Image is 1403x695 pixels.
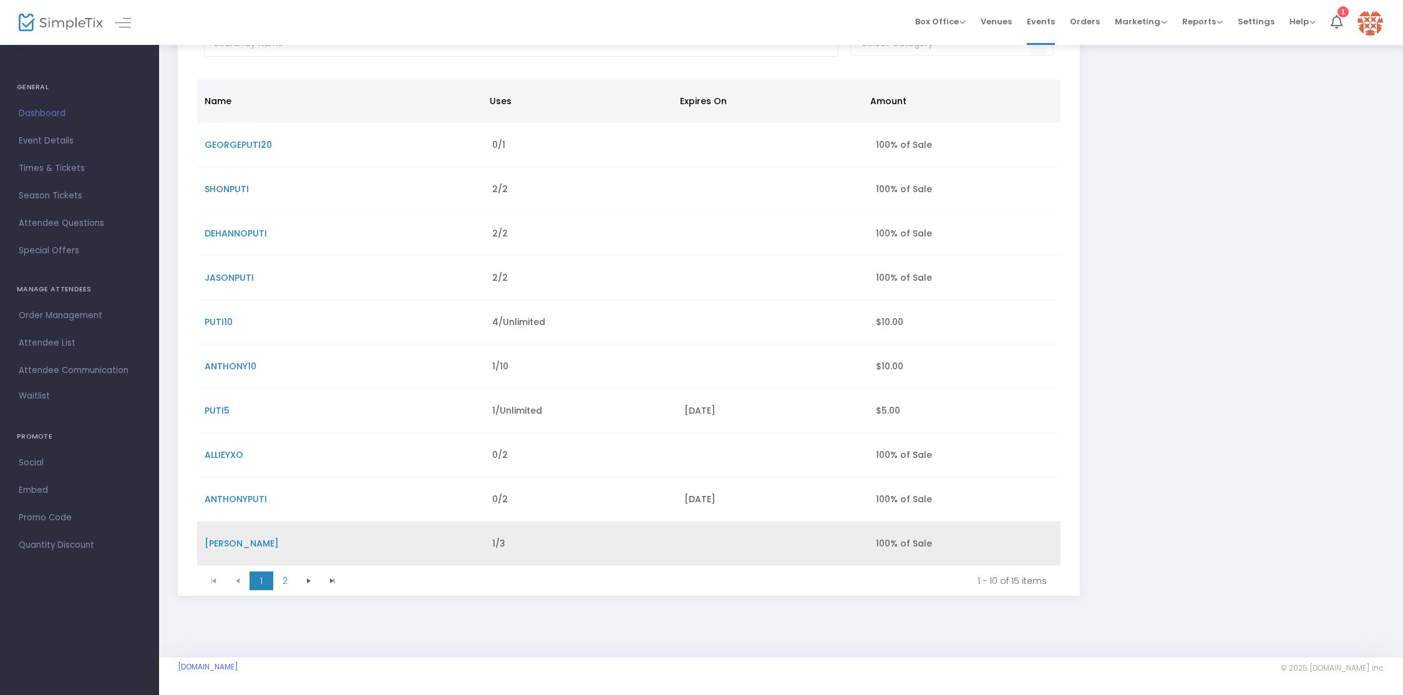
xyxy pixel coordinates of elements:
span: 100% of Sale [876,537,932,550]
span: Uses [490,95,512,107]
h4: PROMOTE [17,424,142,449]
span: 1/10 [492,360,508,372]
a: [DOMAIN_NAME] [178,662,238,672]
span: Help [1289,16,1316,27]
span: 2/2 [492,183,508,195]
span: Social [19,455,140,471]
span: Page 1 [250,571,273,590]
div: 1 [1337,6,1349,17]
span: Orders [1070,6,1100,37]
span: Times & Tickets [19,160,140,177]
span: 1/Unlimited [492,404,542,417]
span: 100% of Sale [876,449,932,461]
span: 0/2 [492,493,508,505]
span: Promo Code [19,510,140,526]
span: Expires On [680,95,727,107]
span: Embed [19,482,140,498]
span: JASONPUTI [205,271,254,284]
span: 2/2 [492,227,508,240]
span: 1/3 [492,537,505,550]
span: 4/Unlimited [492,316,545,328]
span: Go to the next page [297,571,321,590]
div: [DATE] [684,404,861,417]
span: Settings [1238,6,1274,37]
span: [PERSON_NAME] [205,537,279,550]
span: Attendee Communication [19,362,140,379]
span: 0/1 [492,139,505,151]
span: 100% of Sale [876,271,932,284]
span: PUTI5 [205,404,230,417]
span: Name [205,95,231,107]
span: Events [1027,6,1055,37]
span: Go to the last page [328,576,337,586]
span: Quantity Discount [19,537,140,553]
span: Marketing [1115,16,1167,27]
span: Special Offers [19,243,140,259]
span: Season Tickets [19,188,140,204]
span: $10.00 [876,360,903,372]
span: Attendee Questions [19,215,140,231]
span: Order Management [19,308,140,324]
span: Event Details [19,133,140,149]
span: ANTHONYPUTI [205,493,267,505]
span: 100% of Sale [876,493,932,505]
span: ALLIEYXO [205,449,243,461]
span: ANTHONY10 [205,360,256,372]
span: GEORGEPUTI20 [205,139,272,151]
span: Box Office [915,16,966,27]
span: Dashboard [19,105,140,122]
span: 2/2 [492,271,508,284]
span: 100% of Sale [876,183,932,195]
span: $10.00 [876,316,903,328]
span: Amount [870,95,906,107]
kendo-pager-info: 1 - 10 of 15 items [353,575,1047,587]
span: PUTI10 [205,316,233,328]
span: DEHANNOPUTI [205,227,267,240]
span: Waitlist [19,390,50,402]
span: 0/2 [492,449,508,461]
span: Go to the next page [304,576,314,586]
span: Go to the last page [321,571,344,590]
h4: GENERAL [17,75,142,100]
h4: MANAGE ATTENDEES [17,277,142,302]
span: 100% of Sale [876,139,932,151]
span: Attendee List [19,335,140,351]
div: Data table [197,79,1061,566]
span: Reports [1182,16,1223,27]
span: SHONPUTI [205,183,249,195]
div: [DATE] [684,493,861,505]
span: Page 2 [273,571,297,590]
span: © 2025 [DOMAIN_NAME] Inc. [1281,663,1384,673]
span: Venues [981,6,1012,37]
span: 100% of Sale [876,227,932,240]
span: $5.00 [876,404,900,417]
